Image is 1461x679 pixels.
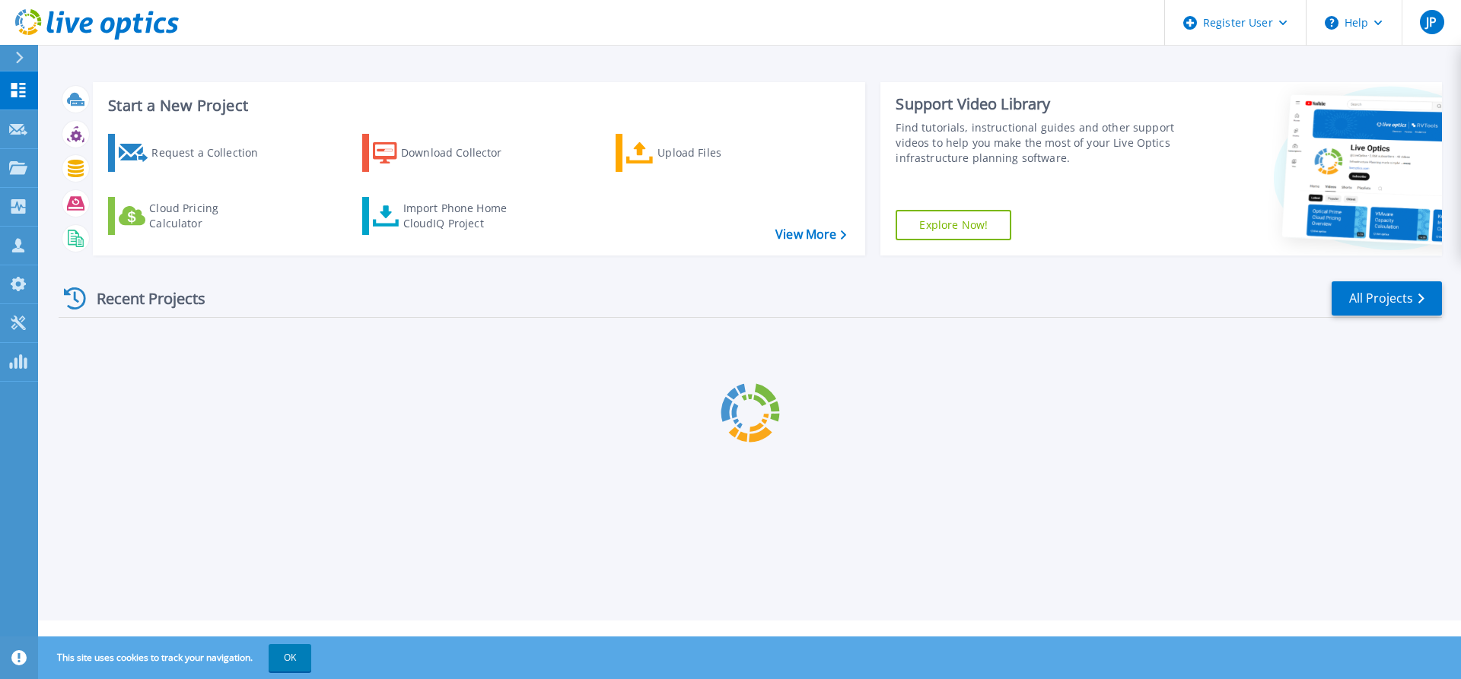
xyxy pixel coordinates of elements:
[616,134,785,172] a: Upload Files
[108,97,846,114] h3: Start a New Project
[269,644,311,671] button: OK
[42,644,311,671] span: This site uses cookies to track your navigation.
[151,138,273,168] div: Request a Collection
[149,201,271,231] div: Cloud Pricing Calculator
[403,201,522,231] div: Import Phone Home CloudIQ Project
[59,280,226,317] div: Recent Projects
[896,94,1182,114] div: Support Video Library
[108,134,278,172] a: Request a Collection
[401,138,523,168] div: Download Collector
[1332,281,1442,316] a: All Projects
[657,138,779,168] div: Upload Files
[896,210,1011,240] a: Explore Now!
[896,120,1182,166] div: Find tutorials, instructional guides and other support videos to help you make the most of your L...
[775,227,846,242] a: View More
[362,134,532,172] a: Download Collector
[1426,16,1437,28] span: JP
[108,197,278,235] a: Cloud Pricing Calculator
